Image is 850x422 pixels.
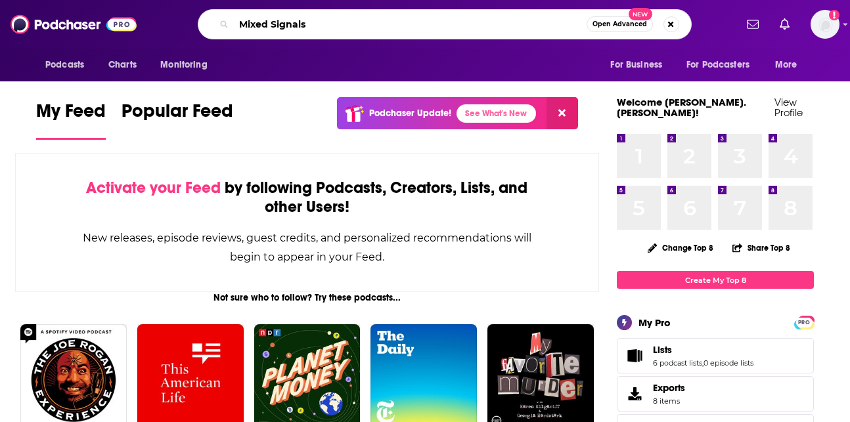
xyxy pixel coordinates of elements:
a: Show notifications dropdown [742,13,764,35]
span: Podcasts [45,56,84,74]
a: Lists [653,344,753,356]
a: Welcome [PERSON_NAME].[PERSON_NAME]! [617,96,746,119]
span: Lists [617,338,814,373]
button: open menu [36,53,101,77]
button: Share Top 8 [732,235,791,261]
button: Open AdvancedNew [587,16,653,32]
span: Open Advanced [593,21,647,28]
div: Not sure who to follow? Try these podcasts... [15,292,599,303]
span: Popular Feed [122,100,233,130]
a: 6 podcast lists [653,358,702,368]
span: New [629,8,652,20]
a: 0 episode lists [704,358,753,368]
button: open menu [151,53,224,77]
img: User Profile [811,10,839,39]
span: Lists [653,344,672,356]
div: Search podcasts, credits, & more... [198,9,692,39]
a: Create My Top 8 [617,271,814,289]
span: Exports [653,382,685,394]
button: Show profile menu [811,10,839,39]
div: by following Podcasts, Creators, Lists, and other Users! [81,179,533,217]
a: View Profile [774,96,803,119]
div: My Pro [638,316,671,329]
div: New releases, episode reviews, guest credits, and personalized recommendations will begin to appe... [81,228,533,266]
span: , [702,358,704,368]
span: Exports [621,385,648,403]
button: open menu [601,53,679,77]
span: Charts [108,56,137,74]
a: PRO [796,317,812,327]
p: Podchaser Update! [369,108,451,119]
span: More [775,56,797,74]
button: open menu [766,53,814,77]
a: Show notifications dropdown [774,13,795,35]
span: Logged in as hannah.bishop [811,10,839,39]
span: For Business [610,56,662,74]
button: open menu [678,53,769,77]
span: Monitoring [160,56,207,74]
span: PRO [796,318,812,327]
span: For Podcasters [686,56,749,74]
span: My Feed [36,100,106,130]
a: See What's New [457,104,536,123]
input: Search podcasts, credits, & more... [234,14,587,35]
a: Lists [621,347,648,365]
a: Popular Feed [122,100,233,140]
span: Activate your Feed [86,178,221,198]
button: Change Top 8 [640,240,721,256]
svg: Add a profile image [829,10,839,20]
img: Podchaser - Follow, Share and Rate Podcasts [11,12,137,37]
a: Exports [617,376,814,411]
a: Charts [100,53,145,77]
span: 8 items [653,396,685,406]
a: My Feed [36,100,106,140]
